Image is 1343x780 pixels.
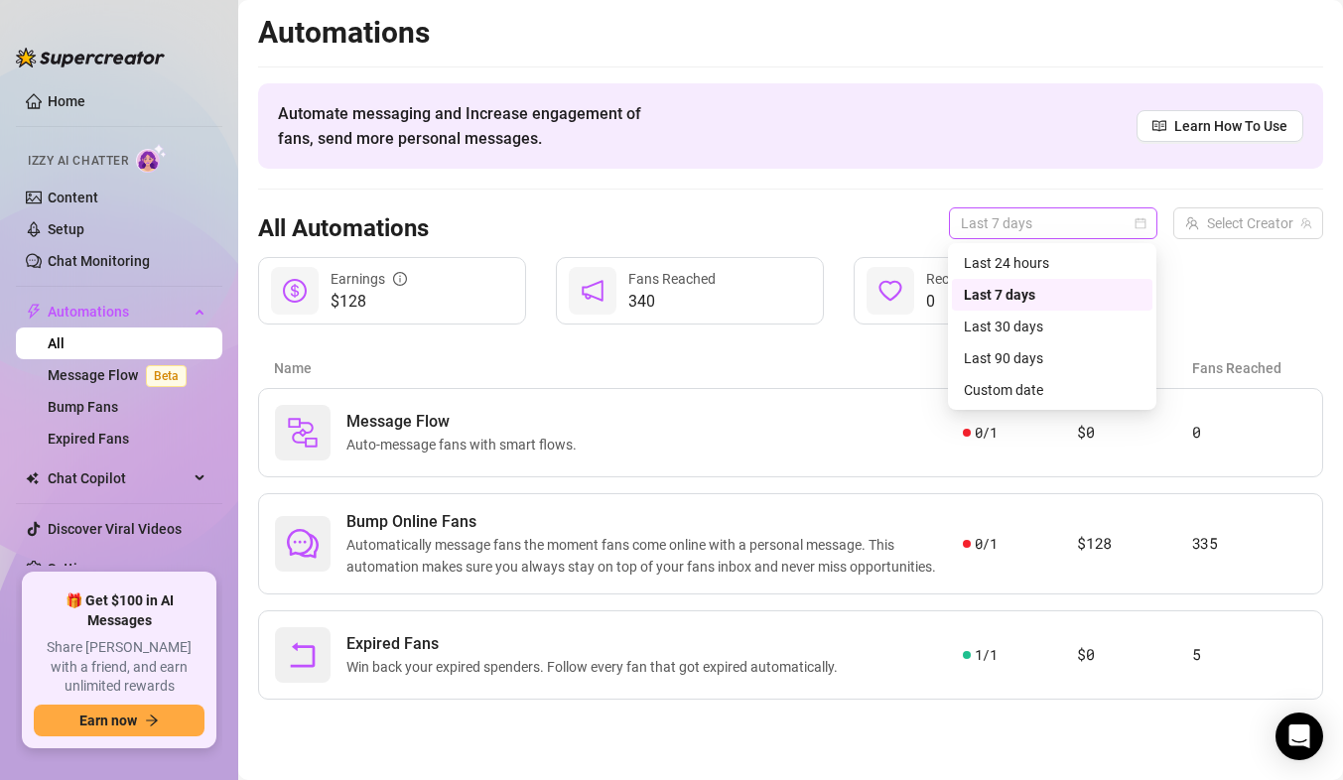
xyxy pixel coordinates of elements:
article: $0 [1077,643,1191,667]
img: logo-BBDzfeDw.svg [16,48,165,67]
a: Settings [48,561,100,577]
span: thunderbolt [26,304,42,320]
span: dollar [283,279,307,303]
div: Last 30 days [952,311,1152,342]
article: $0 [1077,421,1191,445]
div: Last 7 days [952,279,1152,311]
a: Bump Fans [48,399,118,415]
span: 340 [628,290,716,314]
article: 5 [1192,643,1306,667]
span: Chat Copilot [48,462,189,494]
article: 335 [1192,532,1306,556]
span: notification [581,279,604,303]
div: Last 7 days [964,284,1141,306]
span: Message Flow [346,410,585,434]
article: $128 [1077,532,1191,556]
span: Automate messaging and Increase engagement of fans, send more personal messages. [278,101,660,151]
div: Open Intercom Messenger [1276,713,1323,760]
span: Fans Reached [628,271,716,287]
span: calendar [1135,217,1146,229]
a: Message FlowBeta [48,367,195,383]
span: Last 7 days [961,208,1145,238]
h2: Automations [258,14,1323,52]
span: info-circle [393,272,407,286]
div: Last 30 days [964,316,1141,337]
span: 1 / 1 [975,644,998,666]
a: Content [48,190,98,205]
div: Reconnected Fans [926,268,1062,290]
article: Fans Reached [1192,357,1307,379]
span: Expired Fans [346,632,846,656]
span: Learn How To Use [1174,115,1287,137]
span: Bump Online Fans [346,510,963,534]
span: Beta [146,365,187,387]
span: 0 / 1 [975,422,998,444]
span: 🎁 Get $100 in AI Messages [34,591,204,630]
div: Last 90 days [964,347,1141,369]
span: rollback [287,639,319,671]
img: Chat Copilot [26,471,39,485]
span: Auto-message fans with smart flows. [346,434,585,455]
span: team [1300,217,1312,229]
span: comment [287,528,319,560]
h3: All Automations [258,213,429,245]
img: svg%3e [287,417,319,449]
a: Setup [48,221,84,237]
span: Share [PERSON_NAME] with a friend, and earn unlimited rewards [34,638,204,697]
span: Win back your expired spenders. Follow every fan that got expired automatically. [346,656,846,678]
a: Chat Monitoring [48,253,150,269]
span: $128 [331,290,407,314]
article: 0 [1192,421,1306,445]
span: read [1152,119,1166,133]
span: Earn now [79,713,137,728]
button: Earn nowarrow-right [34,705,204,736]
span: Izzy AI Chatter [28,152,128,171]
span: arrow-right [145,714,159,727]
a: Home [48,93,85,109]
div: Last 24 hours [952,247,1152,279]
a: All [48,335,65,351]
div: Custom date [964,379,1141,401]
div: Earnings [331,268,407,290]
div: Last 24 hours [964,252,1141,274]
span: Automations [48,296,189,327]
a: Learn How To Use [1137,110,1303,142]
a: Expired Fans [48,431,129,447]
div: Last 90 days [952,342,1152,374]
a: Discover Viral Videos [48,521,182,537]
span: heart [878,279,902,303]
span: 0 [926,290,1062,314]
img: AI Chatter [136,144,167,173]
span: Automatically message fans the moment fans come online with a personal message. This automation m... [346,534,963,578]
div: Custom date [952,374,1152,406]
article: Name [274,357,963,379]
span: 0 / 1 [975,533,998,555]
